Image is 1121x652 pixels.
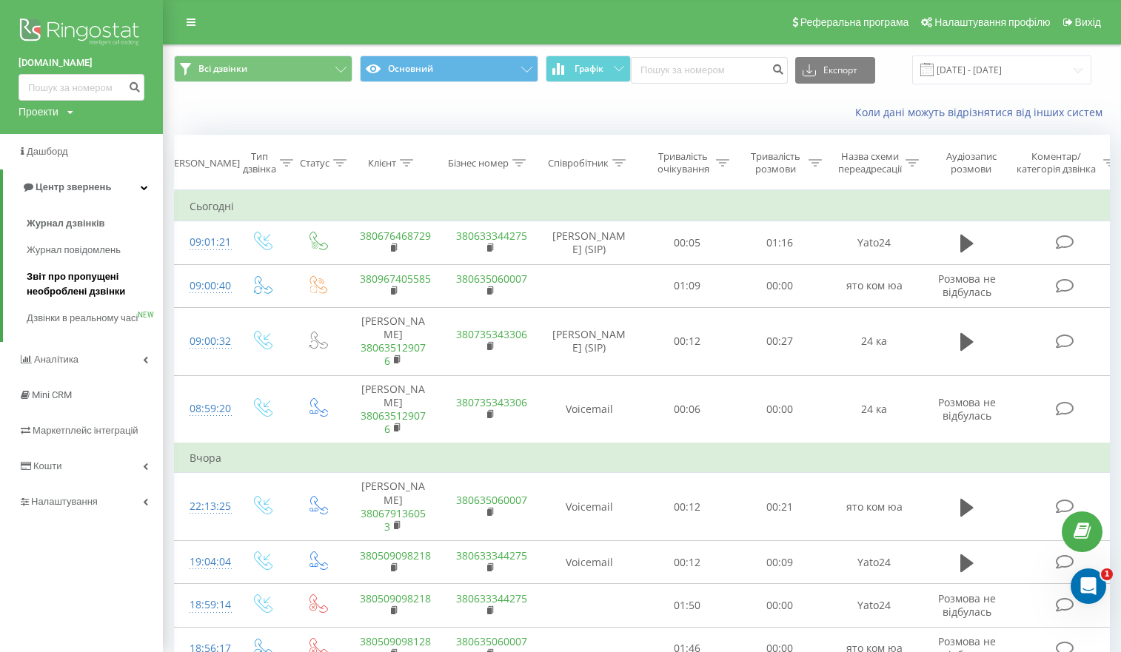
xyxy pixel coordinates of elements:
td: 24 ка [826,307,923,375]
a: Звіт про пропущені необроблені дзвінки [27,263,163,305]
div: 19:04:04 [190,548,219,577]
td: 00:12 [641,473,734,541]
td: [PERSON_NAME] [345,307,441,375]
div: Проекти [19,104,58,119]
div: Коментар/категорія дзвінка [1013,150,1100,175]
span: Розмова не відбулась [938,272,996,299]
a: 380509098218 [360,591,431,605]
a: Коли дані можуть відрізнятися вiд інших систем [855,105,1110,119]
div: Бізнес номер [448,157,509,169]
td: [PERSON_NAME] [345,473,441,541]
td: Yato24 [826,221,923,264]
a: Центр звернень [3,169,163,205]
div: Аудіозапис розмови [935,150,1007,175]
a: 380509098218 [360,548,431,562]
span: 1 [1101,568,1113,580]
a: 380633344275 [456,548,527,562]
a: Журнал повідомлень [27,237,163,263]
a: 380679136053 [361,506,426,534]
td: [PERSON_NAME] (SIP) [538,307,641,375]
span: Маркетплейс інтеграцій [33,425,138,436]
div: Тип дзвінка [243,150,276,175]
div: [PERSON_NAME] [165,157,240,169]
span: Центр звернень [36,181,111,192]
span: Звіт про пропущені необроблені дзвінки [27,269,155,299]
div: 09:00:32 [190,327,219,356]
a: [DOMAIN_NAME] [19,56,144,70]
span: Mini CRM [32,389,72,400]
span: Всі дзвінки [198,63,247,75]
td: 00:12 [641,307,734,375]
div: Тривалість розмови [746,150,805,175]
span: Графік [575,64,603,74]
td: Yato24 [826,584,923,627]
td: 00:06 [641,375,734,443]
div: 09:00:40 [190,272,219,300]
span: Журнал повідомлень [27,243,121,258]
td: 00:05 [641,221,734,264]
td: 01:50 [641,584,734,627]
td: [PERSON_NAME] (SIP) [538,221,641,264]
div: Назва схеми переадресації [838,150,902,175]
td: Voicemail [538,541,641,584]
td: Yato24 [826,541,923,584]
span: Аналiтика [34,354,78,365]
td: 00:27 [734,307,826,375]
a: 380635060007 [456,493,527,507]
td: Voicemail [538,375,641,443]
td: 00:00 [734,375,826,443]
div: 18:59:14 [190,591,219,619]
span: Дзвінки в реальному часі [27,311,138,326]
input: Пошук за номером [631,57,788,84]
div: Клієнт [368,157,396,169]
a: 380635060007 [456,272,527,286]
input: Пошук за номером [19,74,144,101]
td: 00:21 [734,473,826,541]
a: Дзвінки в реальному часіNEW [27,305,163,332]
td: 00:00 [734,264,826,307]
a: 380967405585 [360,272,431,286]
td: ято ком юа [826,473,923,541]
button: Експорт [795,57,875,84]
span: Кошти [33,460,61,471]
img: Ringostat logo [19,15,144,52]
div: 08:59:20 [190,394,219,423]
div: 22:13:25 [190,492,219,521]
a: 380509098128 [360,634,431,648]
td: 24 ка [826,375,923,443]
td: 00:00 [734,584,826,627]
div: Співробітник [548,157,609,169]
a: 380633344275 [456,229,527,243]
td: 00:12 [641,541,734,584]
td: 01:09 [641,264,734,307]
a: 380735343306 [456,395,527,409]
a: 380635060007 [456,634,527,648]
button: Основний [360,56,538,82]
a: 380635129076 [361,409,426,436]
td: 01:16 [734,221,826,264]
div: Тривалість очікування [654,150,712,175]
button: Всі дзвінки [174,56,352,82]
span: Налаштування профілю [934,16,1050,28]
a: 380735343306 [456,327,527,341]
div: 09:01:21 [190,228,219,257]
div: Статус [300,157,329,169]
td: Voicemail [538,473,641,541]
span: Реферальна програма [800,16,909,28]
a: 380676468729 [360,229,431,243]
span: Журнал дзвінків [27,216,105,231]
button: Графік [546,56,631,82]
span: Дашборд [27,146,68,157]
td: 00:09 [734,541,826,584]
iframe: Intercom live chat [1071,568,1106,604]
span: Розмова не відбулась [938,395,996,423]
span: Вихід [1075,16,1101,28]
a: 380633344275 [456,591,527,605]
td: ято ком юа [826,264,923,307]
span: Налаштування [31,496,98,507]
td: [PERSON_NAME] [345,375,441,443]
span: Розмова не відбулась [938,591,996,619]
a: Журнал дзвінків [27,210,163,237]
a: 380635129076 [361,340,426,368]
